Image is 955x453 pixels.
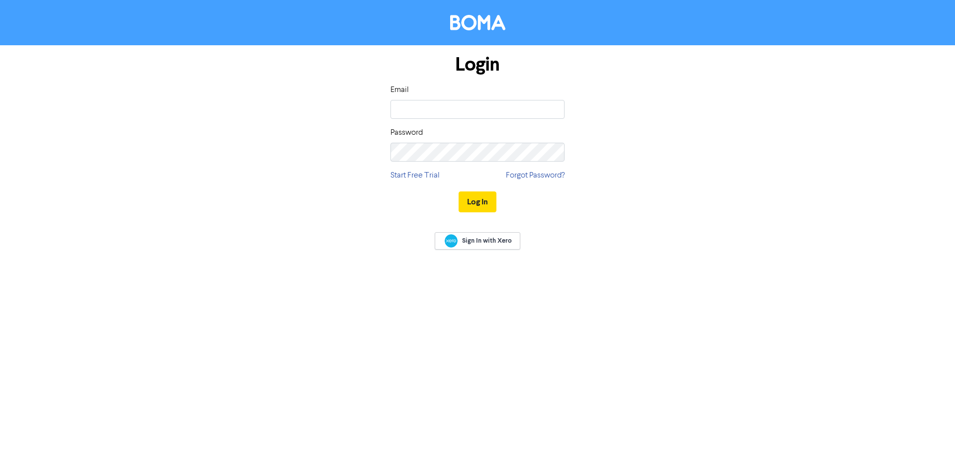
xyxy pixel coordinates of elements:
img: BOMA Logo [450,15,505,30]
a: Forgot Password? [506,170,565,181]
label: Password [390,127,423,139]
img: Xero logo [445,234,458,248]
a: Start Free Trial [390,170,440,181]
h1: Login [390,53,565,76]
label: Email [390,84,409,96]
button: Log In [459,191,496,212]
a: Sign In with Xero [435,232,520,250]
span: Sign In with Xero [462,236,512,245]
